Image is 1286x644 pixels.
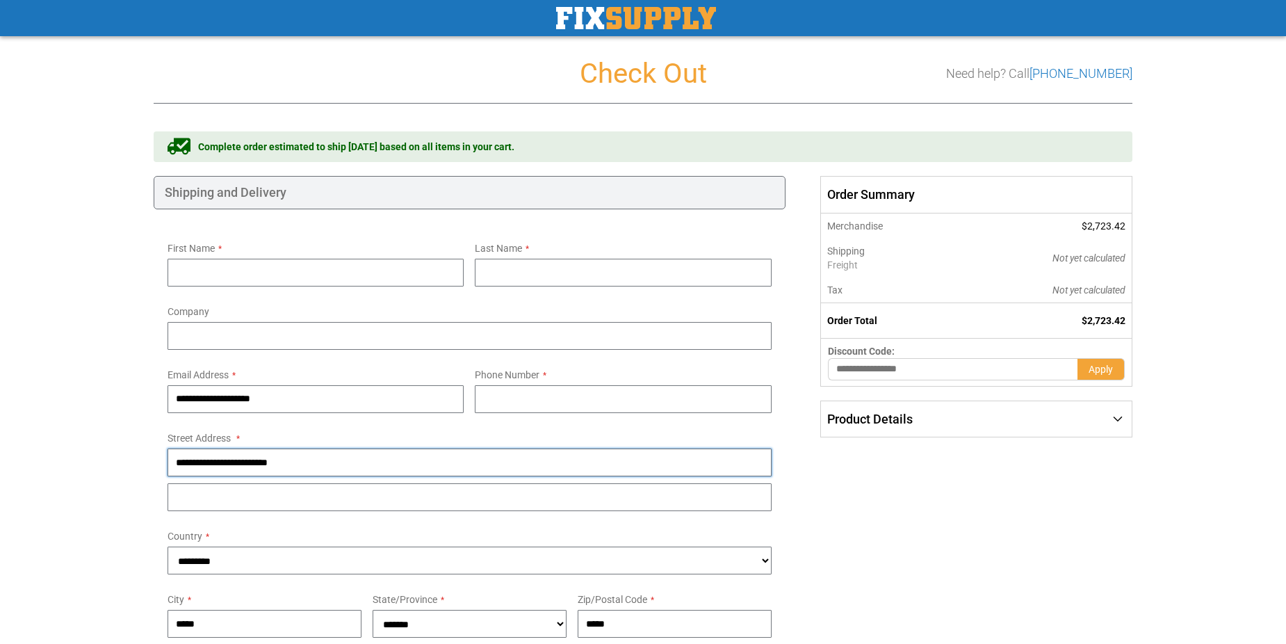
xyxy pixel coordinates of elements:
[198,140,514,154] span: Complete order estimated to ship [DATE] based on all items in your cart.
[828,346,895,357] span: Discount Code:
[827,258,952,272] span: Freight
[168,531,202,542] span: Country
[475,369,539,380] span: Phone Number
[556,7,716,29] img: Fix Industrial Supply
[168,306,209,317] span: Company
[168,433,231,444] span: Street Address
[1052,252,1125,264] span: Not yet calculated
[373,594,437,605] span: State/Province
[1052,284,1125,296] span: Not yet calculated
[168,594,184,605] span: City
[168,243,215,254] span: First Name
[578,594,647,605] span: Zip/Postal Code
[820,214,959,239] th: Merchandise
[827,412,913,426] span: Product Details
[1029,66,1132,81] a: [PHONE_NUMBER]
[154,176,786,209] div: Shipping and Delivery
[827,245,865,257] span: Shipping
[1082,315,1125,326] span: $2,723.42
[1089,364,1113,375] span: Apply
[556,7,716,29] a: store logo
[1082,220,1125,232] span: $2,723.42
[946,67,1132,81] h3: Need help? Call
[827,315,877,326] strong: Order Total
[820,277,959,303] th: Tax
[154,58,1132,89] h1: Check Out
[1077,358,1125,380] button: Apply
[820,176,1132,214] span: Order Summary
[168,369,229,380] span: Email Address
[475,243,522,254] span: Last Name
